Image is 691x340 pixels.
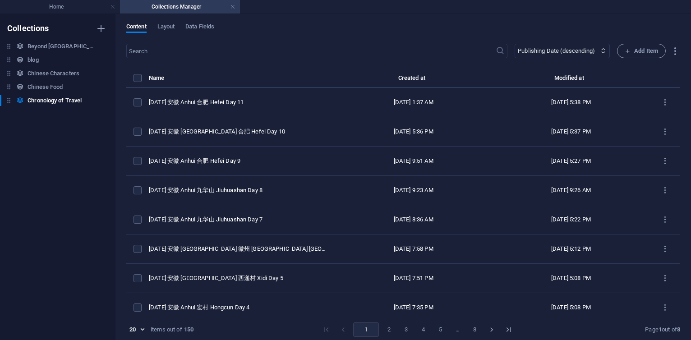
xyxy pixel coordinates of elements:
button: Go to page 3 [399,322,413,337]
h6: Beyond [GEOGRAPHIC_DATA] [28,41,95,52]
h6: Chinese Food [28,82,63,92]
button: Go to next page [484,322,499,337]
div: [DATE] 5:36 PM [342,128,485,136]
div: [DATE] 5:08 PM [499,303,642,312]
button: Go to page 4 [416,322,430,337]
div: [DATE] 9:51 AM [342,157,485,165]
h6: blog [28,55,38,65]
div: 2025 CE 安徽 Anhui 合肥 Hefei Day 11 [149,98,327,106]
button: Go to last page [502,322,516,337]
div: 2025 CE 安徽 Anhui 徽州 Hongcun 木坑竹林 Mukeng Bamboo Forest Day 6 [149,245,327,253]
div: [DATE] 5:27 PM [499,157,642,165]
button: Go to page 5 [433,322,447,337]
div: Page out of [645,326,680,334]
span: Content [126,21,147,34]
nav: pagination navigation [318,322,517,337]
div: [DATE] 9:26 AM [499,186,642,194]
div: [DATE] 8:36 AM [342,216,485,224]
button: Go to page 2 [382,322,396,337]
div: [DATE] 5:12 PM [499,245,642,253]
span: Layout [157,21,175,34]
div: … [450,326,465,334]
span: Add Item [625,46,658,56]
h6: Collections [7,23,49,34]
div: [DATE] 5:08 PM [499,274,642,282]
div: [DATE] 5:38 PM [499,98,642,106]
div: items out of [151,326,182,334]
h6: Chronology of Travel [28,95,82,106]
div: 20 [126,326,147,334]
input: Search [126,44,496,58]
th: Created at [335,73,492,88]
div: [DATE] 1:37 AM [342,98,485,106]
div: 2025 CE 安徽 Anhui 九华山 Jiuhuashan Day 7 [149,216,327,224]
span: Data Fields [185,21,214,34]
div: [DATE] 安徽 [GEOGRAPHIC_DATA] 合肥 Hefei Day 10 [149,128,327,136]
div: 2025 CE 安徽 Anhui 宏村 Hongcun Day 4 [149,303,327,312]
div: [DATE] 7:58 PM [342,245,485,253]
th: Name [149,73,335,88]
div: [DATE] 9:23 AM [342,186,485,194]
h4: Collections Manager [120,2,240,12]
div: [DATE] 安徽 [GEOGRAPHIC_DATA] 西递村 Xidi Day 5 [149,274,327,282]
i: Create new collection [96,23,106,34]
div: [DATE] 5:22 PM [499,216,642,224]
button: page 1 [353,322,379,337]
div: 2025 CE 安徽 Anhui 九华山 Jiuhuashan Day 8 [149,186,327,194]
button: Go to page 8 [467,322,482,337]
button: Add Item [617,44,666,58]
th: Modified at [492,73,650,88]
div: [DATE] 5:37 PM [499,128,642,136]
h6: Chinese Characters [28,68,79,79]
div: [DATE] 安徽 Anhui 合肥 Hefei Day 9 [149,157,327,165]
div: [DATE] 7:35 PM [342,303,485,312]
strong: 8 [677,326,680,333]
div: [DATE] 7:51 PM [342,274,485,282]
strong: 1 [659,326,662,333]
strong: 150 [184,326,193,334]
